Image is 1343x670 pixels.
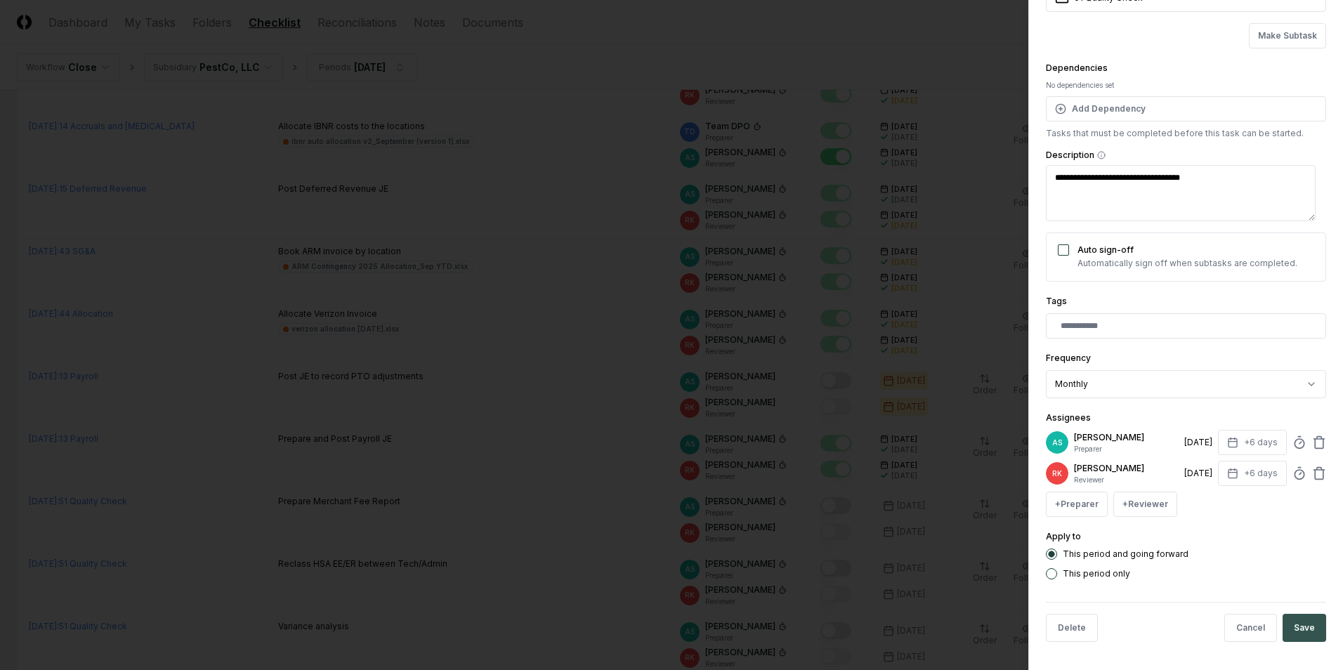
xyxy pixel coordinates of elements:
[1074,444,1179,454] p: Preparer
[1113,492,1177,517] button: +Reviewer
[1046,614,1098,642] button: Delete
[1063,570,1130,578] label: This period only
[1283,614,1326,642] button: Save
[1052,438,1062,448] span: AS
[1097,151,1106,159] button: Description
[1224,614,1277,642] button: Cancel
[1074,462,1179,475] p: [PERSON_NAME]
[1063,550,1188,558] label: This period and going forward
[1074,431,1179,444] p: [PERSON_NAME]
[1046,531,1081,541] label: Apply to
[1046,492,1108,517] button: +Preparer
[1046,296,1067,306] label: Tags
[1046,127,1326,140] p: Tasks that must be completed before this task can be started.
[1046,412,1091,423] label: Assignees
[1077,257,1297,270] p: Automatically sign off when subtasks are completed.
[1046,151,1326,159] label: Description
[1184,436,1212,449] div: [DATE]
[1218,461,1287,486] button: +6 days
[1077,244,1134,255] label: Auto sign-off
[1052,468,1062,479] span: RK
[1184,467,1212,480] div: [DATE]
[1046,80,1326,91] div: No dependencies set
[1046,63,1108,73] label: Dependencies
[1046,96,1326,121] button: Add Dependency
[1249,23,1326,48] button: Make Subtask
[1074,475,1179,485] p: Reviewer
[1218,430,1287,455] button: +6 days
[1046,353,1091,363] label: Frequency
